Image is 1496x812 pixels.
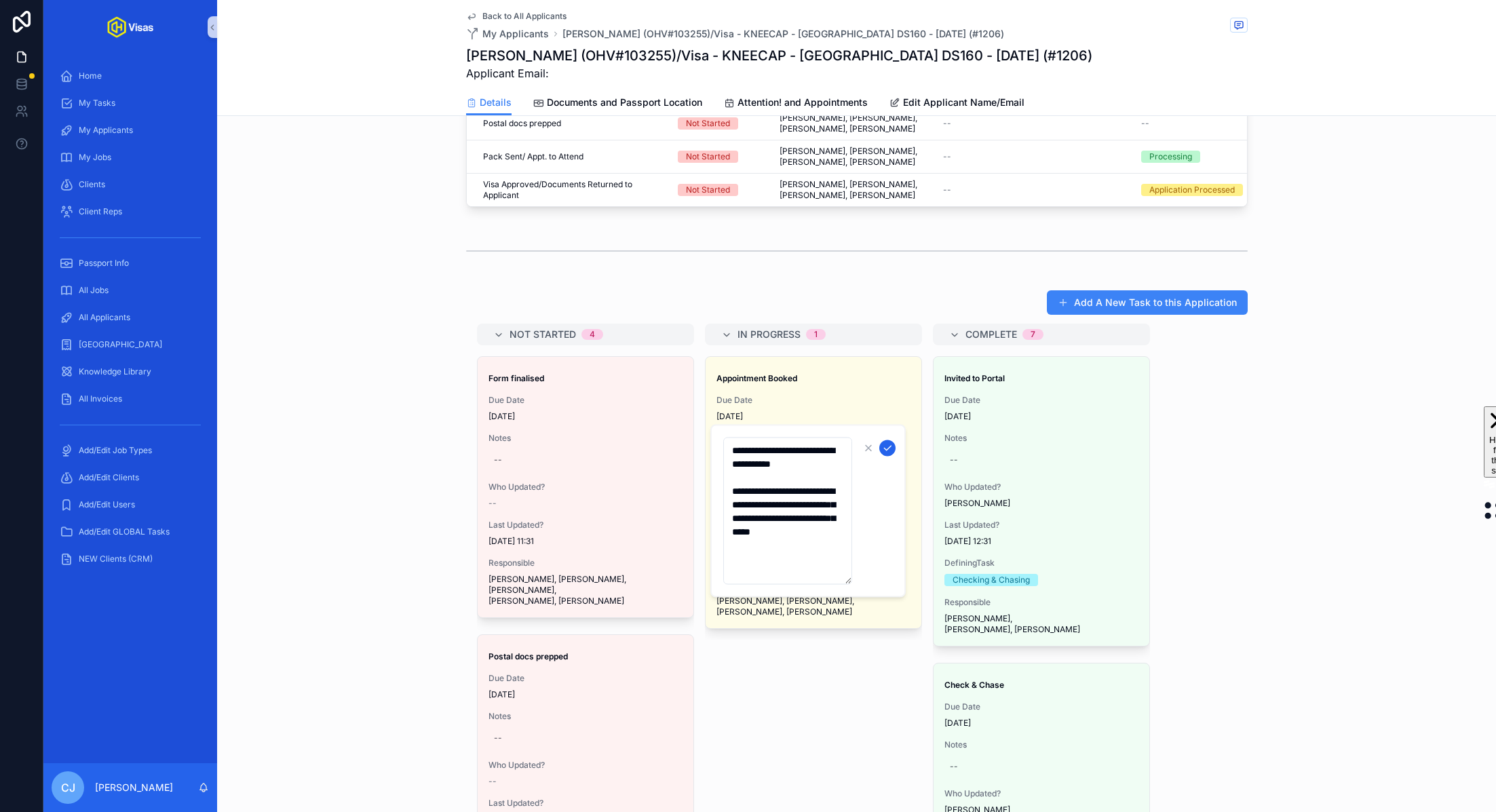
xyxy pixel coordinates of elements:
span: All Applicants [79,312,130,323]
span: [DATE] [488,411,683,422]
span: In Progress [737,328,801,341]
span: Home [79,71,102,81]
span: Due Date [716,395,910,406]
span: [DATE] 11:31 [488,536,683,547]
strong: Postal docs prepped [488,651,568,661]
span: Responsible [488,558,683,568]
a: My Tasks [52,91,209,115]
span: CJ [61,779,75,796]
a: [GEOGRAPHIC_DATA] [52,332,209,357]
span: DefiningTask [944,558,1138,568]
div: 4 [590,329,595,340]
span: [PERSON_NAME], [PERSON_NAME], [PERSON_NAME] [944,613,1138,635]
span: Responsible [944,597,1138,608]
a: All Invoices [52,387,209,411]
span: Notes [944,739,1138,750]
p: [PERSON_NAME] [95,781,173,794]
a: Add/Edit Users [52,492,209,517]
a: Add/Edit GLOBAL Tasks [52,520,209,544]
a: Knowledge Library [52,360,209,384]
a: Edit Applicant Name/Email [889,90,1024,117]
span: -- [1141,118,1149,129]
a: Attention! and Appointments [724,90,868,117]
span: My Jobs [79,152,111,163]
span: [DATE] [716,411,910,422]
span: Who Updated? [488,482,683,492]
a: Add/Edit Job Types [52,438,209,463]
div: Not Started [686,151,730,163]
span: Due Date [944,701,1138,712]
span: Notes [488,711,683,722]
a: My Applicants [466,27,549,41]
a: Add/Edit Clients [52,465,209,490]
span: My Tasks [79,98,115,109]
span: Notes [488,433,683,444]
a: NEW Clients (CRM) [52,547,209,571]
a: My Jobs [52,145,209,170]
a: Form finalisedDue Date[DATE]Notes--Who Updated?--Last Updated?[DATE] 11:31Responsible[PERSON_NAME... [477,356,694,618]
div: scrollable content [43,54,217,589]
div: Checking & Chasing [953,574,1030,586]
div: Application Processed [1149,184,1235,196]
a: Client Reps [52,199,209,224]
span: [DATE] [488,689,683,700]
span: [GEOGRAPHIC_DATA] [79,339,162,350]
span: Who Updated? [944,788,1138,799]
span: Who Updated? [488,760,683,771]
a: My Applicants [52,118,209,142]
span: Due Date [944,395,1138,406]
div: 1 [814,329,818,340]
span: -- [488,498,497,509]
span: [DATE] 12:31 [944,536,1138,547]
span: -- [488,776,497,787]
span: Add/Edit Job Types [79,445,152,456]
span: Clients [79,179,105,190]
span: [DATE] [944,411,1138,422]
div: Not Started [686,117,730,130]
span: Add/Edit GLOBAL Tasks [79,526,170,537]
span: -- [943,118,951,129]
span: Details [480,96,512,109]
span: Visa Approved/Documents Returned to Applicant [483,179,661,201]
span: Knowledge Library [79,366,151,377]
div: -- [950,455,958,465]
div: Not Started [686,184,730,196]
span: Postal docs prepped [483,118,561,129]
span: [PERSON_NAME], [PERSON_NAME], [PERSON_NAME], [PERSON_NAME] [780,146,927,168]
span: [DATE] [944,718,1138,729]
a: Clients [52,172,209,197]
strong: Invited to Portal [944,373,1005,383]
a: Appointment BookedDue Date[DATE]Notes5/8 CJ: Stop pushing appointment back. Wait till appointment... [705,356,922,629]
a: [PERSON_NAME] (OHV#103255)/Visa - KNEECAP - [GEOGRAPHIC_DATA] DS160 - [DATE] (#1206) [562,27,1004,41]
span: [PERSON_NAME], [PERSON_NAME], [PERSON_NAME], [PERSON_NAME] [716,596,910,617]
strong: Form finalised [488,373,544,383]
div: -- [950,761,958,772]
span: Applicant Email: [466,65,1092,81]
a: Details [466,90,512,116]
span: [PERSON_NAME], [PERSON_NAME], [PERSON_NAME], [PERSON_NAME] [780,179,927,201]
a: All Applicants [52,305,209,330]
span: My Applicants [79,125,133,136]
a: Documents and Passport Location [533,90,702,117]
span: Last Updated? [488,798,683,809]
img: App logo [107,16,153,38]
button: Add A New Task to this Application [1047,290,1248,315]
span: Add/Edit Clients [79,472,139,483]
span: [PERSON_NAME], [PERSON_NAME], [PERSON_NAME], [PERSON_NAME], [PERSON_NAME] [488,574,683,606]
span: Complete [965,328,1017,341]
span: -- [943,185,951,195]
span: All Invoices [79,393,122,404]
div: -- [494,455,502,465]
div: Processing [1149,151,1192,163]
span: Not Started [510,328,576,341]
span: Last Updated? [488,520,683,530]
span: Attention! and Appointments [737,96,868,109]
a: Passport Info [52,251,209,275]
div: 7 [1031,329,1035,340]
span: Last Updated? [944,520,1138,530]
a: Back to All Applicants [466,11,567,22]
span: [PERSON_NAME], [PERSON_NAME], [PERSON_NAME], [PERSON_NAME] [780,113,927,134]
span: Add/Edit Users [79,499,135,510]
